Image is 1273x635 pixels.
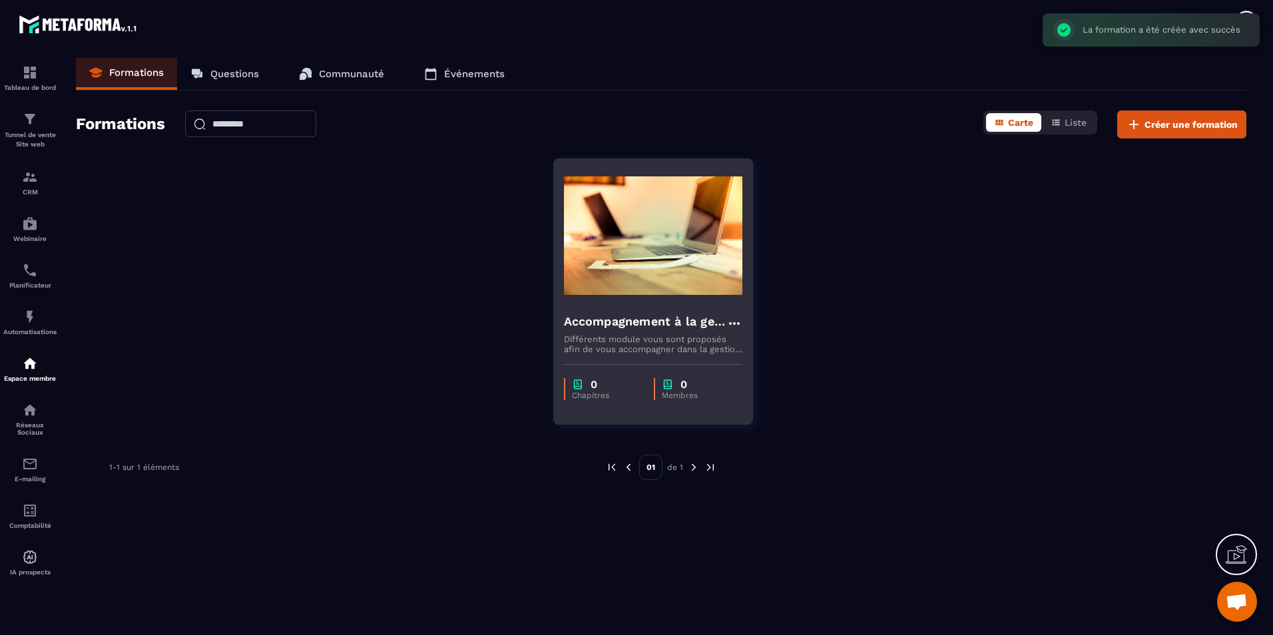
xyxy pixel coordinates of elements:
[553,158,770,441] a: formation-backgroundAccompagnement à la gestion d'entrepriseDifférents module vous sont proposés ...
[3,235,57,242] p: Webinaire
[3,55,57,101] a: formationformationTableau de bord
[319,68,384,80] p: Communauté
[986,113,1041,132] button: Carte
[3,475,57,483] p: E-mailing
[444,68,505,80] p: Événements
[22,262,38,278] img: scheduler
[680,378,687,391] p: 0
[109,463,179,472] p: 1-1 sur 1 éléments
[210,68,259,80] p: Questions
[572,391,640,400] p: Chapitres
[3,188,57,196] p: CRM
[3,282,57,289] p: Planificateur
[3,206,57,252] a: automationsautomationsWebinaire
[76,110,165,138] h2: Formations
[3,375,57,382] p: Espace membre
[22,456,38,472] img: email
[286,58,397,90] a: Communauté
[3,328,57,335] p: Automatisations
[22,355,38,371] img: automations
[22,111,38,127] img: formation
[1008,117,1033,128] span: Carte
[22,503,38,519] img: accountant
[76,58,177,90] a: Formations
[22,216,38,232] img: automations
[411,58,518,90] a: Événements
[639,455,662,480] p: 01
[3,421,57,436] p: Réseaux Sociaux
[3,84,57,91] p: Tableau de bord
[22,402,38,418] img: social-network
[22,309,38,325] img: automations
[19,12,138,36] img: logo
[109,67,164,79] p: Formations
[3,568,57,576] p: IA prospects
[3,130,57,149] p: Tunnel de vente Site web
[3,159,57,206] a: formationformationCRM
[606,461,618,473] img: prev
[3,101,57,159] a: formationformationTunnel de vente Site web
[704,461,716,473] img: next
[3,252,57,299] a: schedulerschedulerPlanificateur
[623,461,635,473] img: prev
[3,522,57,529] p: Comptabilité
[3,345,57,392] a: automationsautomationsEspace membre
[667,462,683,473] p: de 1
[3,299,57,345] a: automationsautomationsAutomatisations
[564,169,742,302] img: formation-background
[3,446,57,493] a: emailemailE-mailing
[3,392,57,446] a: social-networksocial-networkRéseaux Sociaux
[1217,582,1257,622] a: Ouvrir le chat
[1145,118,1238,131] span: Créer une formation
[1117,110,1246,138] button: Créer une formation
[1043,113,1095,132] button: Liste
[22,169,38,185] img: formation
[1065,117,1087,128] span: Liste
[564,334,742,354] p: Différents module vous sont proposés afin de vous accompagner dans la gestion de votre entreprise...
[662,378,674,391] img: chapter
[564,312,726,331] h4: Accompagnement à la gestion d'entreprise
[22,65,38,81] img: formation
[662,391,729,400] p: Membres
[688,461,700,473] img: next
[22,549,38,565] img: automations
[3,493,57,539] a: accountantaccountantComptabilité
[572,378,584,391] img: chapter
[591,378,597,391] p: 0
[177,58,272,90] a: Questions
